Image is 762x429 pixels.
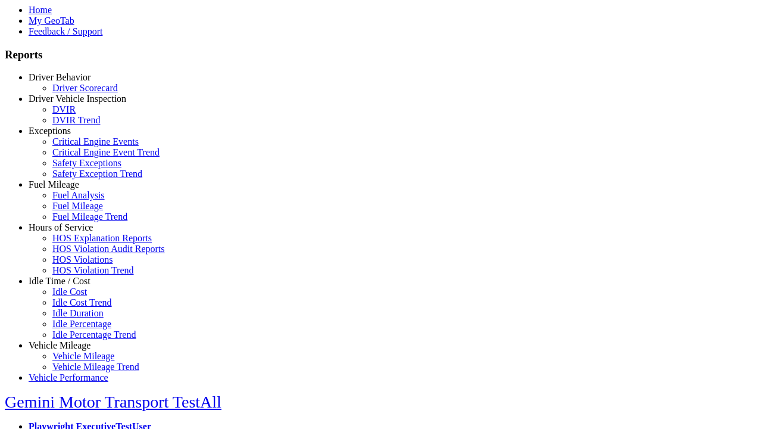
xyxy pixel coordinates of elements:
a: Exceptions [29,126,71,136]
a: Hours of Service [29,222,93,232]
a: Fuel Mileage Trend [52,212,127,222]
a: HOS Violation Trend [52,265,134,275]
a: Idle Cost Trend [52,297,112,307]
a: Vehicle Mileage [29,340,90,350]
a: Vehicle Performance [29,372,108,383]
a: HOS Violation Audit Reports [52,244,165,254]
a: Idle Cost [52,287,87,297]
a: Home [29,5,52,15]
a: HOS Violations [52,254,113,265]
a: Idle Percentage Trend [52,329,136,340]
a: DVIR [52,104,76,114]
a: Gemini Motor Transport TestAll [5,393,221,411]
a: Vehicle Mileage [52,351,114,361]
a: Feedback / Support [29,26,102,36]
a: Fuel Mileage [29,179,79,189]
a: Idle Percentage [52,319,111,329]
a: Safety Exception Trend [52,169,142,179]
a: Fuel Mileage [52,201,103,211]
a: My GeoTab [29,15,74,26]
a: Vehicle Mileage Trend [52,362,139,372]
a: Driver Scorecard [52,83,118,93]
h3: Reports [5,48,757,61]
a: Critical Engine Events [52,136,139,147]
a: DVIR Trend [52,115,100,125]
a: Safety Exceptions [52,158,121,168]
a: Driver Vehicle Inspection [29,94,126,104]
a: Idle Time / Cost [29,276,90,286]
a: Idle Duration [52,308,104,318]
a: Critical Engine Event Trend [52,147,160,157]
a: HOS Explanation Reports [52,233,152,243]
a: Driver Behavior [29,72,90,82]
a: Fuel Analysis [52,190,105,200]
